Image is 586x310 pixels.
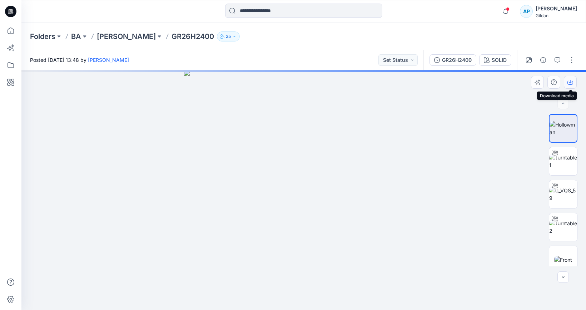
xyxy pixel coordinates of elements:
a: [PERSON_NAME] [88,57,129,63]
a: BA [71,31,81,41]
div: SOLID [492,56,507,64]
img: G_VQS_59 [549,187,577,202]
div: AP [520,5,533,18]
p: GR26H2400 [172,31,214,41]
a: Folders [30,31,55,41]
div: GR26H2400 [442,56,472,64]
img: Turntable 1 [549,154,577,169]
button: 25 [217,31,240,41]
button: Details [537,54,549,66]
button: GR26H2400 [429,54,476,66]
div: Gildan [536,13,577,18]
img: Front [554,256,572,264]
p: 25 [226,33,231,40]
a: [PERSON_NAME] [97,31,156,41]
div: [PERSON_NAME] [536,4,577,13]
img: Hollowman [550,121,577,136]
span: Posted [DATE] 13:48 by [30,56,129,64]
button: SOLID [479,54,511,66]
img: eyJhbGciOiJIUzI1NiIsImtpZCI6IjAiLCJzbHQiOiJzZXMiLCJ0eXAiOiJKV1QifQ.eyJkYXRhIjp7InR5cGUiOiJzdG9yYW... [184,70,424,310]
img: Turntable 2 [549,220,577,235]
